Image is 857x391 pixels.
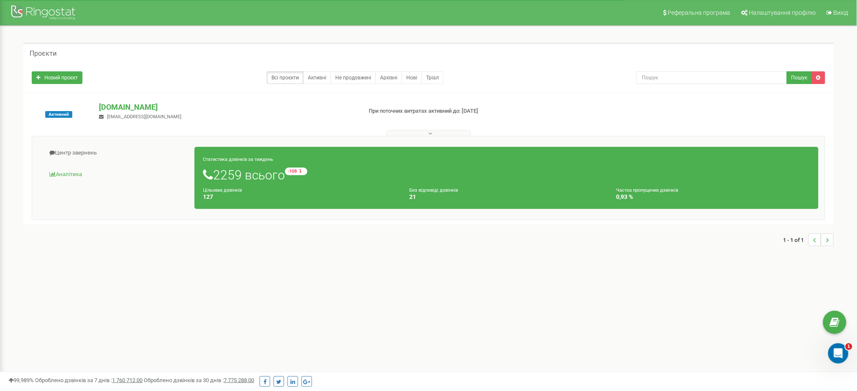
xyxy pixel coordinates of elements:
a: Активні [303,71,331,84]
small: Статистика дзвінків за тиждень [203,157,273,162]
a: Аналiтика [38,164,195,185]
small: Цільових дзвінків [203,187,242,193]
span: Реферальна програма [668,9,731,16]
small: Без відповіді дзвінків [410,187,458,193]
span: Вихід [834,9,849,16]
a: Не продовжені [331,71,376,84]
h4: 21 [410,194,604,200]
a: Центр звернень [38,143,195,163]
input: Пошук [636,71,787,84]
u: 7 775 288,00 [224,377,254,383]
span: Оброблено дзвінків за 7 днів : [35,377,142,383]
a: Тріал [422,71,444,84]
small: -108 [285,168,307,175]
h4: 127 [203,194,397,200]
a: Архівні [375,71,402,84]
p: [DOMAIN_NAME] [99,102,355,113]
span: 1 [846,343,852,350]
p: При поточних витратах активний до: [DATE] [369,107,558,115]
a: Всі проєкти [267,71,304,84]
span: Активний [45,111,72,118]
nav: ... [783,225,834,255]
u: 1 760 712,00 [112,377,142,383]
span: [EMAIL_ADDRESS][DOMAIN_NAME] [107,114,181,119]
h5: Проєкти [30,50,57,57]
span: 1 - 1 of 1 [783,234,808,246]
small: Частка пропущених дзвінків [616,187,678,193]
span: Налаштування профілю [749,9,816,16]
h1: 2259 всього [203,168,810,182]
span: 99,989% [8,377,34,383]
a: Новий проєкт [32,71,82,84]
span: Оброблено дзвінків за 30 днів : [144,377,254,383]
a: Нові [402,71,422,84]
iframe: Intercom live chat [828,343,849,364]
h4: 0,93 % [616,194,810,200]
button: Пошук [787,71,812,84]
